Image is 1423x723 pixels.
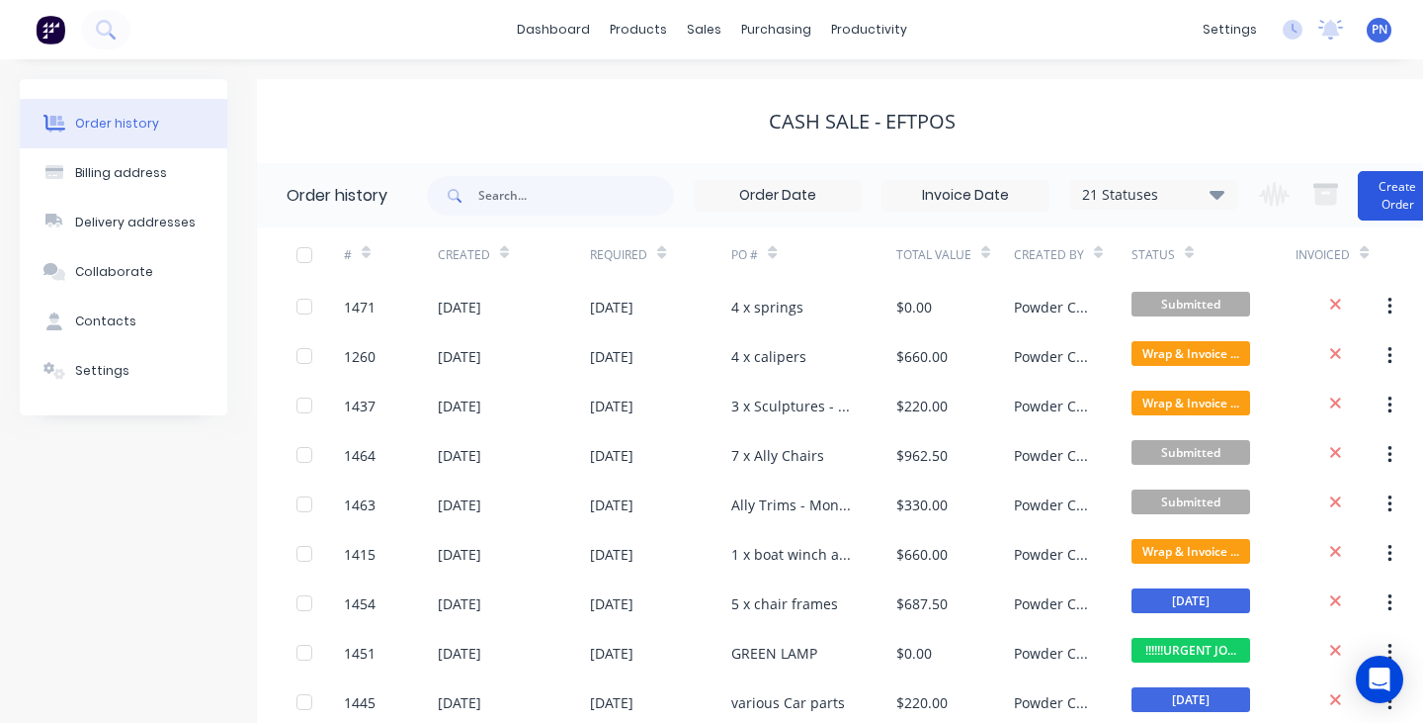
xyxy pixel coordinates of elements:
[896,593,948,614] div: $687.50
[344,396,376,416] div: 1437
[731,15,821,45] div: purchasing
[731,445,824,466] div: 7 x Ally Chairs
[731,692,845,713] div: various Car parts
[478,176,674,216] input: Search...
[1131,588,1250,613] span: [DATE]
[896,643,932,664] div: $0.00
[438,445,481,466] div: [DATE]
[75,263,153,281] div: Collaborate
[896,246,971,264] div: Total Value
[731,297,803,317] div: 4 x springs
[1131,539,1250,564] span: Wrap & Invoice ...
[1193,15,1267,45] div: settings
[36,15,65,45] img: Factory
[1131,638,1250,663] span: !!!!!!URGENT JO...
[344,593,376,614] div: 1454
[438,346,481,367] div: [DATE]
[731,495,857,515] div: Ally Trims - Monument Matt
[677,15,731,45] div: sales
[344,495,376,515] div: 1463
[344,246,352,264] div: #
[896,227,1014,282] div: Total Value
[896,396,948,416] div: $220.00
[344,227,438,282] div: #
[731,227,896,282] div: PO #
[1014,495,1092,515] div: Powder Crew
[1131,246,1175,264] div: Status
[1131,341,1250,366] span: Wrap & Invoice ...
[438,593,481,614] div: [DATE]
[1131,687,1250,712] span: [DATE]
[731,643,817,664] div: GREEN LAMP
[882,181,1048,211] input: Invoice Date
[590,297,633,317] div: [DATE]
[20,148,227,198] button: Billing address
[731,396,857,416] div: 3 x Sculptures - SANDBLAST, ZINC PRIME + BISTRO ORANGE OR RAL2009
[590,692,633,713] div: [DATE]
[1014,593,1092,614] div: Powder Crew
[1296,227,1389,282] div: Invoiced
[590,593,633,614] div: [DATE]
[590,544,633,565] div: [DATE]
[20,346,227,396] button: Settings
[438,495,481,515] div: [DATE]
[20,247,227,297] button: Collaborate
[344,544,376,565] div: 1415
[1014,396,1092,416] div: Powder Crew
[344,643,376,664] div: 1451
[769,110,956,134] div: Cash Sale - EFTPOS
[1356,656,1403,703] div: Open Intercom Messenger
[344,297,376,317] div: 1471
[75,164,167,182] div: Billing address
[1070,184,1236,206] div: 21 Statuses
[731,593,838,614] div: 5 x chair frames
[1014,346,1092,367] div: Powder Crew
[1014,692,1092,713] div: Powder Crew
[896,346,948,367] div: $660.00
[896,544,948,565] div: $660.00
[1014,544,1092,565] div: Powder Crew
[1014,445,1092,466] div: Powder Crew
[438,692,481,713] div: [DATE]
[896,445,948,466] div: $962.50
[695,181,861,211] input: Order Date
[1014,297,1092,317] div: Powder Crew
[600,15,677,45] div: products
[590,346,633,367] div: [DATE]
[896,692,948,713] div: $220.00
[1131,391,1250,415] span: Wrap & Invoice ...
[590,643,633,664] div: [DATE]
[344,346,376,367] div: 1260
[1014,643,1092,664] div: Powder Crew
[438,227,591,282] div: Created
[821,15,917,45] div: productivity
[75,362,129,380] div: Settings
[896,297,932,317] div: $0.00
[1014,227,1131,282] div: Created By
[438,297,481,317] div: [DATE]
[590,246,647,264] div: Required
[438,246,490,264] div: Created
[287,184,387,208] div: Order history
[507,15,600,45] a: dashboard
[1131,227,1297,282] div: Status
[75,214,196,231] div: Delivery addresses
[1131,292,1250,316] span: Submitted
[731,246,758,264] div: PO #
[20,99,227,148] button: Order history
[20,198,227,247] button: Delivery addresses
[1296,246,1350,264] div: Invoiced
[590,227,731,282] div: Required
[75,115,159,133] div: Order history
[438,396,481,416] div: [DATE]
[75,313,136,330] div: Contacts
[731,346,806,367] div: 4 x calipers
[590,445,633,466] div: [DATE]
[20,297,227,346] button: Contacts
[1372,21,1387,39] span: PN
[344,692,376,713] div: 1445
[896,495,948,515] div: $330.00
[590,495,633,515] div: [DATE]
[344,445,376,466] div: 1464
[1014,246,1084,264] div: Created By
